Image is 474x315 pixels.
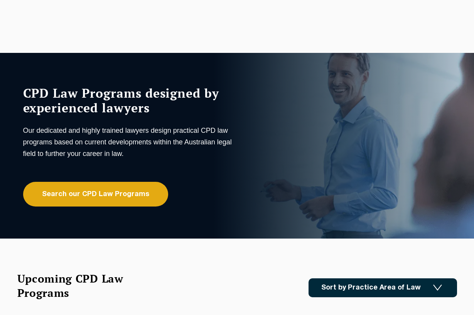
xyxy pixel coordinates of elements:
img: Icon [433,285,442,291]
a: Search our CPD Law Programs [23,182,168,207]
h1: CPD Law Programs designed by experienced lawyers [23,86,235,115]
h2: Upcoming CPD Law Programs [17,271,143,300]
a: Sort by Practice Area of Law [309,278,457,297]
p: Our dedicated and highly trained lawyers design practical CPD law programs based on current devel... [23,125,235,159]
